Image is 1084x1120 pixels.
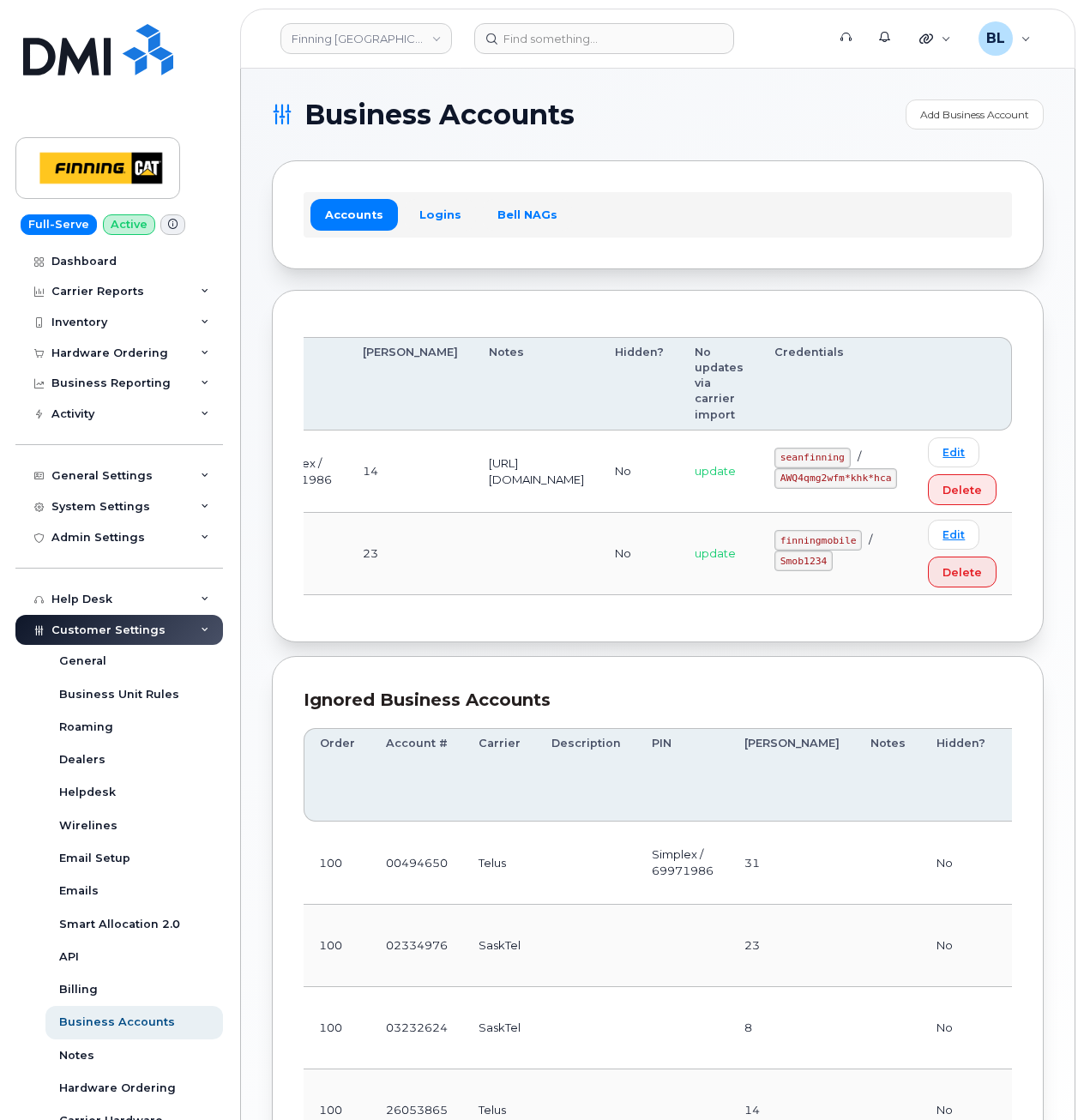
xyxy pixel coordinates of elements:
[695,546,736,560] span: update
[599,513,679,595] td: No
[370,987,463,1069] td: 03232624
[463,822,536,904] td: Telus
[1001,728,1081,822] th: No updates via carrier import
[679,337,759,431] th: No updates via carrier import
[855,728,921,822] th: Notes
[463,905,536,987] td: SaskTel
[370,822,463,904] td: 00494650
[304,905,370,987] td: 100
[310,199,398,230] a: Accounts
[347,337,473,431] th: [PERSON_NAME]
[695,464,736,478] span: update
[599,337,679,431] th: Hidden?
[928,437,979,467] a: Edit
[463,987,536,1069] td: SaskTel
[304,728,370,822] th: Order
[304,688,1012,713] div: Ignored Business Accounts
[304,102,575,128] span: Business Accounts
[928,474,997,505] button: Delete
[921,905,1001,987] td: No
[906,99,1044,129] a: Add Business Account
[729,728,855,822] th: [PERSON_NAME]
[942,564,982,581] span: Delete
[942,482,982,498] span: Delete
[536,728,636,822] th: Description
[928,557,997,587] button: Delete
[304,987,370,1069] td: 100
[473,431,599,513] td: [URL][DOMAIN_NAME]
[928,520,979,550] a: Edit
[921,728,1001,822] th: Hidden?
[774,468,897,489] code: AWQ4qmg2wfm*khk*hca
[636,822,729,904] td: Simplex / 69971986
[774,551,833,571] code: Smob1234
[483,199,572,230] a: Bell NAGs
[774,448,851,468] code: seanfinning
[636,728,729,822] th: PIN
[921,987,1001,1069] td: No
[858,449,861,463] span: /
[473,337,599,431] th: Notes
[921,822,1001,904] td: No
[370,905,463,987] td: 02334976
[347,513,473,595] td: 23
[405,199,476,230] a: Logins
[370,728,463,822] th: Account #
[729,905,855,987] td: 23
[599,431,679,513] td: No
[759,337,912,431] th: Credentials
[729,822,855,904] td: 31
[347,431,473,513] td: 14
[463,728,536,822] th: Carrier
[729,987,855,1069] td: 8
[304,822,370,904] td: 100
[869,533,872,546] span: /
[774,530,862,551] code: finningmobile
